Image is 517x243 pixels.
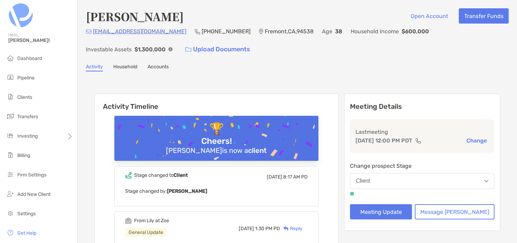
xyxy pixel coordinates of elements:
[415,204,494,219] button: Message [PERSON_NAME]
[199,136,235,146] div: Cheers!
[405,8,453,24] button: Open Account
[415,138,421,144] img: communication type
[134,218,169,224] div: From Lily at Zoe
[185,47,191,52] img: button icon
[356,136,412,145] p: [DATE] 12:00 PM PDT
[6,190,15,198] img: add_new_client icon
[356,128,489,136] p: Last meeting
[8,37,73,43] span: [PERSON_NAME]!
[17,55,42,61] span: Dashboard
[114,116,318,176] img: Confetti
[168,47,173,51] img: Info Icon
[125,228,167,237] div: General Update
[113,64,137,71] a: Household
[202,27,251,36] p: [PHONE_NUMBER]
[6,170,15,179] img: firm-settings icon
[125,217,132,224] img: Event icon
[86,29,91,34] img: Email Icon
[148,64,169,71] a: Accounts
[255,226,280,232] span: 1:30 PM PD
[350,162,494,170] p: Change prospect Stage
[6,93,15,101] img: clients icon
[134,45,166,54] p: $1,300,000
[17,114,38,120] span: Transfers
[267,174,282,180] span: [DATE]
[134,172,188,178] div: Stage changed to
[86,64,103,71] a: Activity
[350,102,494,111] p: Meeting Details
[350,192,354,196] img: tooltip
[402,27,429,36] p: $600,000
[17,94,32,100] span: Clients
[350,204,412,219] button: Meeting Update
[265,27,314,36] p: Fremont , CA , 94538
[6,151,15,159] img: billing icon
[17,75,35,81] span: Pipeline
[6,112,15,120] img: transfers icon
[484,180,489,182] img: Open dropdown arrow
[6,209,15,217] img: settings icon
[86,45,132,54] p: Investable Assets
[280,225,303,232] div: Reply
[163,146,270,155] div: [PERSON_NAME] is now a
[17,172,46,178] span: Firm Settings
[17,153,30,158] span: Billing
[174,172,188,178] b: Client
[6,54,15,62] img: dashboard icon
[356,178,370,184] div: Client
[239,226,254,232] span: [DATE]
[335,27,342,36] p: 38
[167,188,207,194] b: [PERSON_NAME]
[6,131,15,140] img: investing icon
[283,174,308,180] span: 8:17 AM PD
[8,3,33,28] img: Zoe Logo
[195,29,200,34] img: Phone Icon
[17,133,38,139] span: Investing
[17,191,51,197] span: Add New Client
[259,29,263,34] img: Location Icon
[6,228,15,237] img: get-help icon
[125,187,308,196] p: Stage changed by:
[6,73,15,81] img: pipeline icon
[93,27,186,36] p: [EMAIL_ADDRESS][DOMAIN_NAME]
[17,230,36,236] span: Get Help
[350,173,494,189] button: Client
[248,146,267,155] b: client
[459,8,509,24] button: Transfer Funds
[207,122,227,136] div: 🏆
[95,94,338,111] h6: Activity Timeline
[181,42,255,57] a: Upload Documents
[351,27,399,36] p: Household Income
[322,27,332,36] p: Age
[283,226,289,231] img: Reply icon
[464,137,489,144] button: Change
[17,211,36,217] span: Settings
[125,172,132,179] img: Event icon
[86,8,184,24] h4: [PERSON_NAME]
